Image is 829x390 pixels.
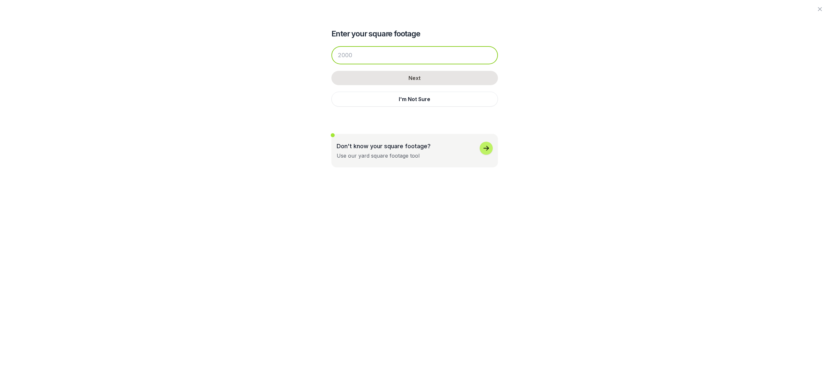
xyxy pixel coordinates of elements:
button: Next [331,71,498,85]
div: Use our yard square footage tool [337,152,420,160]
button: I'm Not Sure [331,92,498,107]
button: Don't know your square footage?Use our yard square footage tool [331,134,498,167]
input: 2000 [331,46,498,64]
h2: Enter your square footage [331,29,498,39]
p: Don't know your square footage? [337,142,431,150]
